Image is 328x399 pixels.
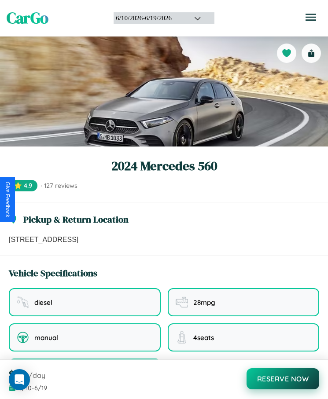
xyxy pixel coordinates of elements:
span: · 127 reviews [41,182,77,190]
button: Reserve Now [247,368,320,389]
div: 6 / 10 / 2026 - 6 / 19 / 2026 [116,15,183,22]
div: Give Feedback [4,182,11,217]
span: $ 110 [9,367,27,381]
span: diesel [34,298,52,307]
span: manual [34,333,58,342]
span: /day [29,371,45,380]
img: fuel efficiency [176,296,188,308]
p: [STREET_ADDRESS] [9,234,319,245]
h3: Pickup & Return Location [23,213,129,226]
img: seating [176,331,188,344]
span: 28 mpg [193,298,215,307]
h3: Vehicle Specifications [9,267,97,279]
span: ⭐ 4.9 [9,180,37,191]
span: CarGo [7,7,48,29]
img: fuel type [17,296,29,308]
span: 6 / 10 - 6 / 19 [18,384,47,392]
span: 4 seats [193,333,214,342]
div: Open Intercom Messenger [9,369,30,390]
h1: 2024 Mercedes 560 [9,157,319,175]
